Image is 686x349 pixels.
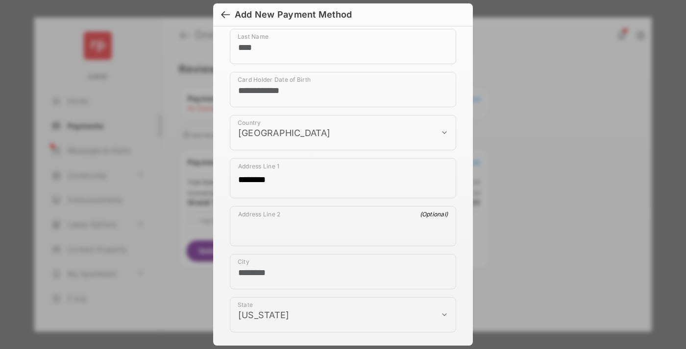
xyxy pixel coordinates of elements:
div: payment_method_screening[postal_addresses][country] [230,115,456,150]
div: payment_method_screening[postal_addresses][addressLine1] [230,158,456,198]
div: payment_method_screening[postal_addresses][addressLine2] [230,206,456,246]
div: Add New Payment Method [235,9,352,20]
div: payment_method_screening[postal_addresses][administrativeArea] [230,297,456,332]
div: payment_method_screening[postal_addresses][locality] [230,254,456,289]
